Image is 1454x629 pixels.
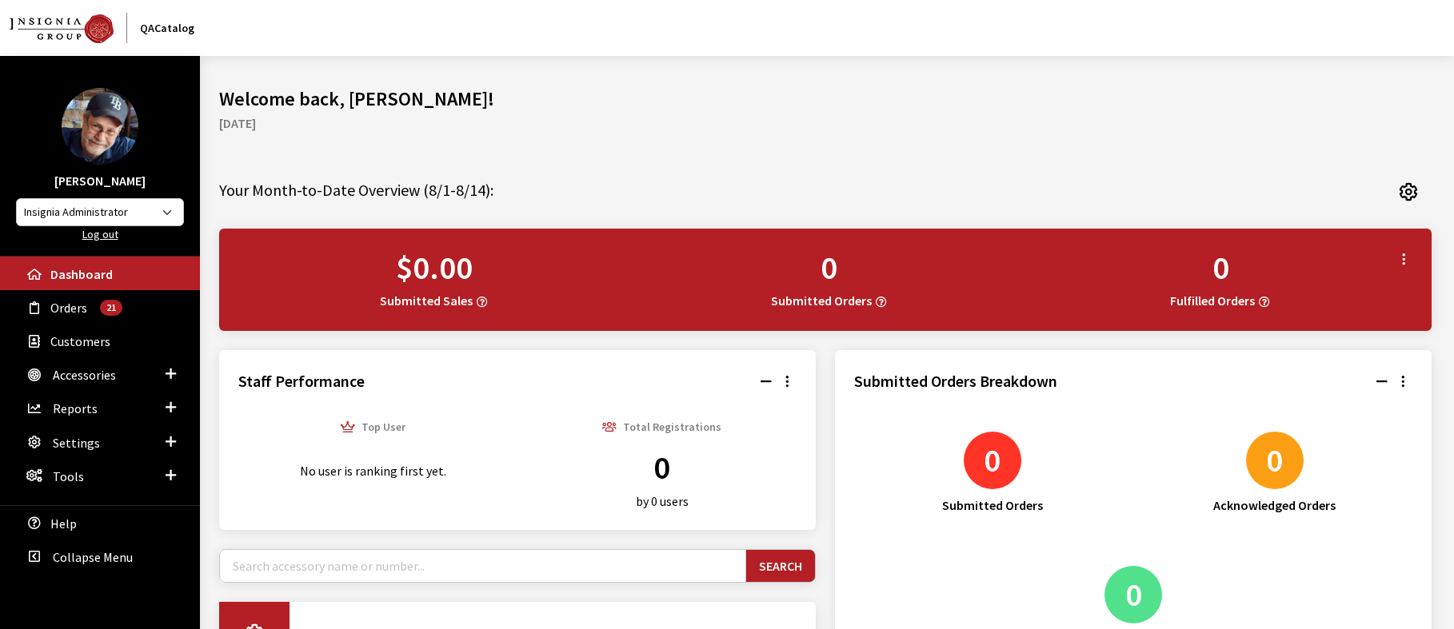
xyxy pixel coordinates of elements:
h2: Staff Performance [238,369,797,393]
a: $0.00 Submitted Sales [380,248,489,312]
button: Fulfilled Orders [1258,293,1271,312]
div: Acknowledged Orders [1213,496,1336,515]
h1: Welcome back, [PERSON_NAME]! [219,85,1432,113]
h2: Submitted Orders Breakdown [854,369,1412,393]
span: Dashboard [50,266,113,282]
a: Staff Performance Card options menu [778,369,797,395]
a: 0 Acknowledged Orders [1143,432,1406,515]
button: Submitted Orders [875,293,888,312]
h2: [DATE] [219,113,1432,133]
a: QACatalog [140,21,194,35]
i: Collapse / Expand [757,375,776,389]
a: 0 Fulfilled Orders [1170,248,1271,312]
span: Customers [50,333,110,349]
a: Collapse / Expand [1372,374,1392,390]
div: Submitted Orders [942,496,1043,515]
span: 0 [1246,432,1304,489]
a: QACatalog logo [10,13,140,43]
div: $0.00 [380,248,489,288]
a: Collapse / Expand [757,374,777,390]
img: Dashboard [10,14,114,43]
div: No user is ranking first yet. [238,461,508,480]
div: 0 [1170,248,1271,288]
span: Total number of active orders [100,300,122,316]
h4: Top User [238,419,508,436]
h3: [PERSON_NAME] [16,171,184,190]
span: Accessories [53,367,116,383]
a: 0 Submitted Orders [771,248,888,312]
span: Tools [53,468,84,484]
span: 0 [964,432,1021,489]
i: Collapse / Expand [1373,375,1392,389]
span: Submitted Orders [771,293,888,309]
span: Fulfilled Orders [1170,293,1271,309]
div: by 0 users [527,492,797,511]
span: Submitted Sales [380,293,489,309]
a: Log out [82,227,118,241]
img: Ray Goodwin [62,88,138,165]
span: Settings [53,435,100,451]
div: 0 [771,248,888,288]
h2: Your Month-to-Date Overview (8/1-8/14): [219,178,493,202]
button: Search [745,549,816,583]
i: Settings [1399,183,1418,202]
span: Collapse Menu [53,549,133,565]
input: Search accessory name or number... [219,549,746,583]
a: 0 Submitted Orders [861,432,1124,515]
span: Help [50,516,77,531]
div: 0 [527,444,797,492]
a: Submitted Orders Breakdown Card options menu [1394,369,1412,395]
span: Reports [53,401,98,417]
span: 0 [1104,566,1162,623]
a: Highlights Card options menu [1396,248,1412,272]
h4: Total Registrations [527,419,797,436]
span: Orders [50,300,87,316]
button: Submitted Sales [476,293,489,312]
